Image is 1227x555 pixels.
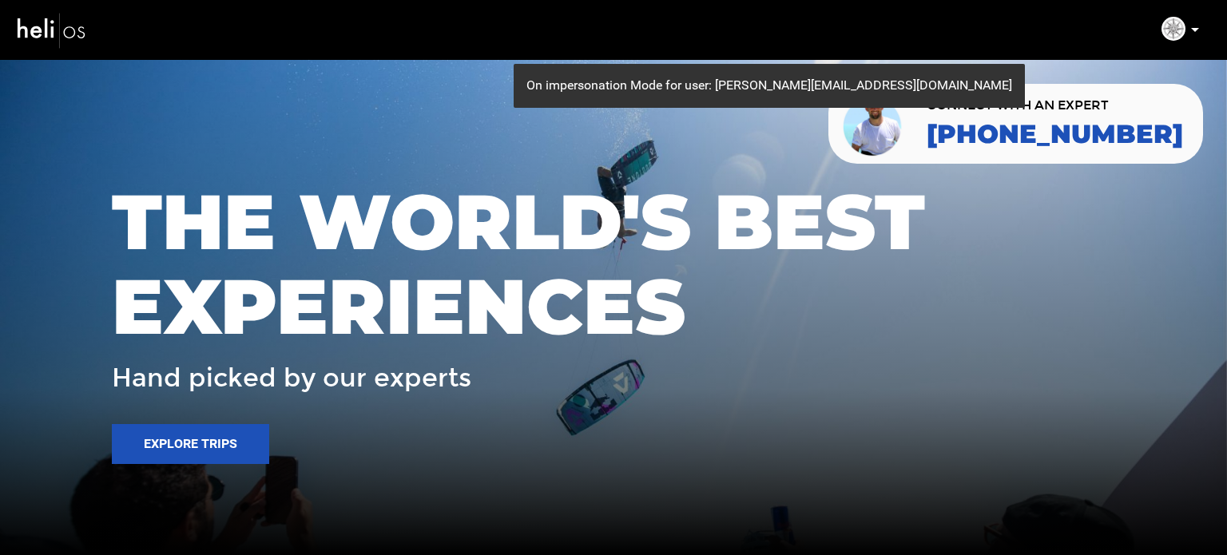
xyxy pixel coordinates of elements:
img: heli-logo [16,9,88,51]
img: contact our team [840,90,907,157]
span: Hand picked by our experts [112,364,471,392]
div: On impersonation Mode for user: [PERSON_NAME][EMAIL_ADDRESS][DOMAIN_NAME] [514,64,1025,108]
span: THE WORLD'S BEST EXPERIENCES [112,180,1115,348]
a: [PHONE_NUMBER] [927,120,1183,149]
button: Explore Trips [112,424,269,464]
img: a6463a47d63db30c48e537b0579c8500.png [1161,17,1185,41]
span: CONNECT WITH AN EXPERT [927,99,1183,112]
